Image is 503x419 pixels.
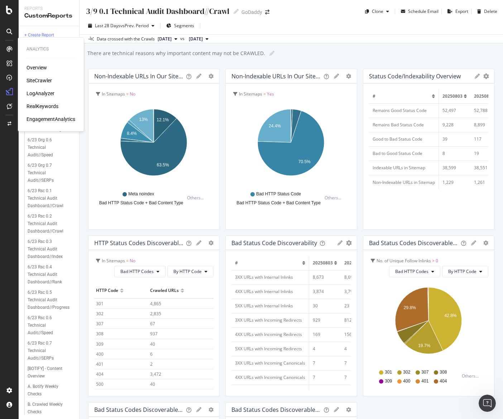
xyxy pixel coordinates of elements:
td: Remains Bad Status Code [369,118,439,132]
a: Overview [27,64,47,71]
a: EngagementAnalytics [27,116,75,123]
div: gear [209,240,214,245]
span: Amazing [83,198,96,211]
span: 307 [96,321,104,327]
span: No [130,91,135,97]
div: Crawled URLs [150,285,179,296]
span: Terrible [17,199,27,209]
td: 7 [341,356,372,370]
a: SiteCrawler [27,77,52,84]
td: 9,228 [439,118,470,132]
div: Non-Indexable URLs in our sitemap [231,73,321,80]
a: B. Crawled Weekly Checks [28,401,74,416]
span: No. of Unique Follow Inlinks [377,258,431,264]
td: 8,899 [470,118,502,132]
td: 8,693 [341,270,372,284]
div: Was that helpful? [6,75,61,91]
div: Bad Status Code Discoverabilitygear#20250803202508103XX URLs with Internal Inlinks8,6738,6934XX U... [225,235,357,396]
div: Status Code/Indexability Overview [369,73,461,80]
div: Close [126,3,139,16]
div: Data crossed with the Crawls [97,36,155,42]
div: Delete [484,8,497,14]
span: Bad HTTP Status Code + Bad Content Type [236,200,321,206]
div: [BOTIFY] - Content Overview [28,365,69,380]
span: 20250810 [344,260,364,266]
td: 4 [309,342,341,356]
span: # [235,260,238,266]
span: vs [180,35,186,42]
p: The team can also help [35,9,89,16]
span: 309 [385,378,392,384]
div: Bad Status Code Discoverability [231,239,317,247]
td: Indexable URLs in Sitemap [369,161,439,175]
div: 6/23 Rsc 0.5 Technical Audit Dashboard//Progress [28,289,71,311]
td: 30 [309,299,341,313]
a: 6/23 Rsc 0.4 Technical Audit Dashboard//Rank [28,263,74,286]
div: Help Customer Support understand how they’re doing: [6,155,118,177]
div: HTTP Code [96,285,118,296]
span: 307 [421,369,428,375]
span: 500 [96,381,104,387]
text: 63.5% [157,162,169,167]
span: 3,472 [150,371,161,377]
text: 24.4% [269,123,281,128]
span: OK [51,199,61,209]
td: 156 [341,327,372,342]
div: 6/23 Grg 0.7 Technical Audit//SERPs [28,162,70,184]
span: 2 [150,361,153,367]
span: 400 [96,351,104,357]
a: [BOTIFY] - Content Overview [28,365,74,380]
span: Bad HTTP Status Code [256,191,301,197]
td: 3XX URLs with Incoming Redirects [231,313,309,327]
svg: A chart. [231,105,351,188]
a: 6/23 Rsc 0.1 Technical Audit Dashboard//Crawl [28,187,74,210]
div: Others... [462,373,482,379]
button: Bad HTTP Codes [114,266,166,277]
td: 169 [309,327,341,342]
span: 302 [403,369,410,375]
div: I'm glad that helped! If you have any more questions or need further assistance, feel free to ask... [11,122,112,150]
span: By HTTP Code [448,268,476,274]
div: Our AI bot support continues to evolve as new bots emerge in the market, so this may be updated i... [11,49,132,70]
td: 812 [341,313,372,327]
div: A. Botify Weekly Checks [28,383,68,398]
td: 5XX URLs with Internal Inlinks [231,299,309,313]
button: [DATE] [186,35,211,43]
span: = [126,258,129,264]
span: Yes [267,91,274,97]
td: Bad to Good Status Code [369,146,439,161]
td: 3XX URLs with Internal Inlinks [231,270,309,284]
td: 929 [309,313,341,327]
button: Export [445,6,468,17]
div: gear [483,240,488,245]
span: 67 [150,321,155,327]
text: 8.4% [127,131,137,136]
td: 117 [470,132,502,146]
div: Non-Indexable URLs in our Site StructuregeargearIn Sitemaps = NoA chart.Meta noindexBad HTTP Stat... [88,69,220,230]
div: Others... [325,195,345,201]
div: Export [455,8,468,14]
td: 23 [341,299,372,313]
div: 6/23 Rsc 0.6 Technical Audit//Speed [28,314,70,337]
button: Schedule Email [398,6,439,17]
td: 3,794 [341,284,372,299]
div: + Create Report [24,31,54,39]
span: Meta noindex [128,191,154,197]
div: Others... [187,195,207,201]
td: 3,874 [309,284,341,299]
div: arrow-right-arrow-left [265,10,269,15]
a: 6/23 Grg 0.6 Technical Audit//Speed [28,136,74,159]
span: 20250810 [474,93,494,99]
div: Clone [372,8,383,14]
text: 19.7% [418,343,430,348]
button: Segments [163,20,197,31]
td: 0 [309,385,341,399]
a: 6/23 Rsc 0.2 Technical Audit Dashboard//Crawl [28,213,74,235]
div: Bad status codes discoverable via linksgeargearNo. of Unique Follow Inlinks > 0Bad HTTP CodesBy H... [363,235,494,396]
td: 7 [309,370,341,385]
div: gear [346,240,352,245]
div: Bad status codes discoverable via canonical tags [231,406,321,413]
div: GoDaddy [241,9,262,16]
td: 38,551 [470,161,502,175]
td: 4XX URLs with Internal Inlinks [231,284,309,299]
